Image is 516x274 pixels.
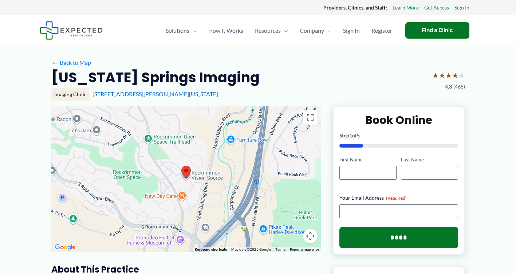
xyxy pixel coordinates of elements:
[445,82,452,91] span: 4.3
[40,21,103,40] img: Expected Healthcare Logo - side, dark font, small
[424,3,449,12] a: Get Access
[290,247,319,251] a: Report a map error
[339,156,397,163] label: First Name
[337,18,366,43] a: Sign In
[166,18,189,43] span: Solutions
[401,156,458,163] label: Last Name
[231,247,271,251] span: Map data ©2025 Google
[202,18,249,43] a: How It Works
[51,57,91,68] a: ←Back to Map
[303,229,318,243] button: Map camera controls
[92,90,218,97] a: [STREET_ADDRESS][PERSON_NAME][US_STATE]
[324,18,331,43] span: Menu Toggle
[323,4,387,11] strong: Providers, Clinics, and Staff:
[208,18,243,43] span: How It Works
[393,3,419,12] a: Learn More
[189,18,197,43] span: Menu Toggle
[405,22,469,39] a: Find a Clinic
[445,68,452,82] span: ★
[339,194,458,201] label: Your Email Address
[454,3,469,12] a: Sign In
[432,68,439,82] span: ★
[300,18,324,43] span: Company
[255,18,281,43] span: Resources
[452,68,458,82] span: ★
[51,68,260,86] h2: [US_STATE] Springs Imaging
[343,18,360,43] span: Sign In
[249,18,294,43] a: ResourcesMenu Toggle
[339,133,458,138] p: Step of
[357,132,360,138] span: 5
[439,68,445,82] span: ★
[51,88,90,101] div: Imaging Clinic
[275,247,285,251] a: Terms (opens in new tab)
[51,59,58,66] span: ←
[294,18,337,43] a: CompanyMenu Toggle
[160,18,398,43] nav: Primary Site Navigation
[349,132,352,138] span: 1
[53,243,77,252] img: Google
[281,18,288,43] span: Menu Toggle
[303,110,318,125] button: Toggle fullscreen view
[386,195,407,201] span: (Required)
[371,18,392,43] span: Register
[160,18,202,43] a: SolutionsMenu Toggle
[195,247,227,252] button: Keyboard shortcuts
[53,243,77,252] a: Open this area in Google Maps (opens a new window)
[453,82,465,91] span: (465)
[366,18,398,43] a: Register
[339,113,458,127] h2: Book Online
[458,68,465,82] span: ★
